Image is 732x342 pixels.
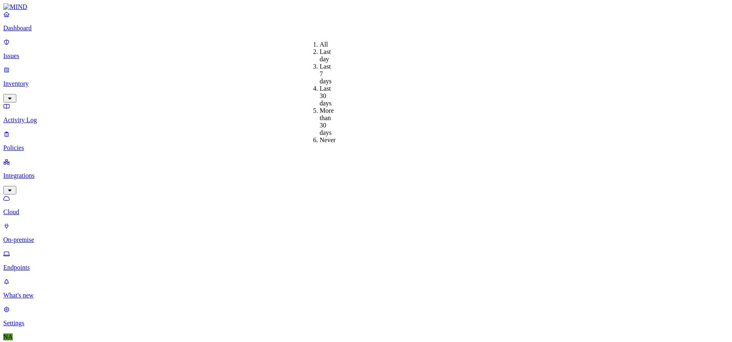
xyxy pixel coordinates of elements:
p: Integrations [3,172,729,179]
a: MIND [3,3,729,11]
p: Inventory [3,80,729,87]
p: Policies [3,144,729,152]
a: Integrations [3,158,729,193]
a: What's new [3,278,729,299]
p: What's new [3,292,729,299]
p: Dashboard [3,25,729,32]
p: Endpoints [3,264,729,271]
p: Activity Log [3,116,729,124]
p: Issues [3,52,729,60]
p: On-premise [3,236,729,244]
span: NA [3,333,13,340]
a: Cloud [3,194,729,216]
a: Endpoints [3,250,729,271]
a: Dashboard [3,11,729,32]
a: Inventory [3,66,729,101]
img: MIND [3,3,27,11]
a: Policies [3,130,729,152]
a: Activity Log [3,103,729,124]
p: Settings [3,320,729,327]
a: On-premise [3,222,729,244]
a: Settings [3,306,729,327]
p: Cloud [3,208,729,216]
a: Issues [3,38,729,60]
